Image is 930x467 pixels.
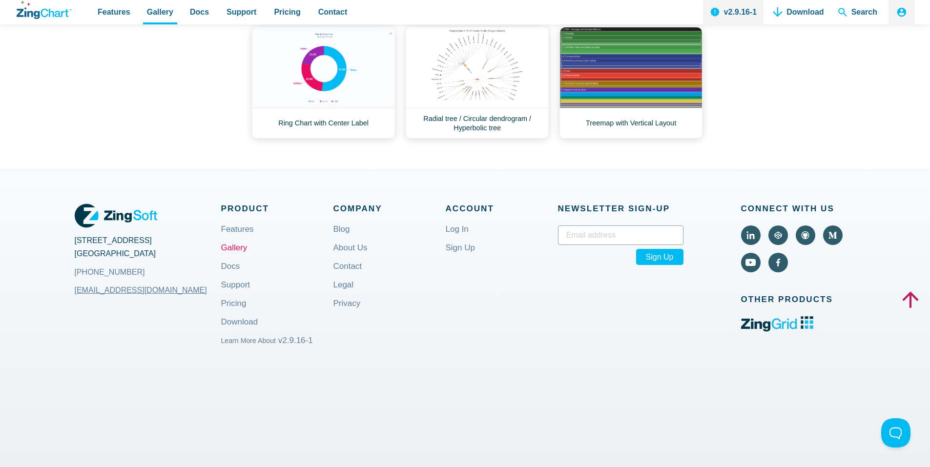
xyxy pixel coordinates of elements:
a: Ring Chart with Center Label [252,27,395,139]
a: Pricing [221,300,247,323]
a: Log In [446,225,469,249]
span: Features [98,5,130,19]
a: Legal [333,281,354,305]
a: Support [221,281,250,305]
span: Sign Up [636,249,683,265]
span: Docs [190,5,209,19]
a: About Us [333,244,368,267]
span: Connect With Us [741,202,856,216]
a: Visit ZingChart on Facebook (external). [768,253,788,272]
input: Email address [558,225,683,245]
a: Visit ZingChart on YouTube (external). [741,253,761,272]
a: Visit ZingChart on GitHub (external). [796,225,815,245]
a: ZingSoft Logo. Click to visit the ZingSoft site (external). [75,202,157,230]
span: Contact [318,5,348,19]
a: Visit ZingChart on Medium (external). [823,225,843,245]
a: Radial tree / Circular dendrogram / Hyperbolic tree [406,27,549,139]
a: Download [221,318,258,342]
a: ZingGrid logo. Click to visit the ZingGrid site (external). [741,325,814,333]
span: Support [227,5,256,19]
a: Visit ZingChart on LinkedIn (external). [741,225,761,245]
iframe: Toggle Customer Support [881,418,910,447]
a: Sign Up [446,244,475,267]
a: Privacy [333,300,361,323]
span: Company [333,202,446,216]
a: Blog [333,225,350,249]
a: Learn More About v2.9.16-1 [221,337,313,360]
span: Pricing [274,5,300,19]
span: Newsletter Sign‑up [558,202,683,216]
a: Features [221,225,254,249]
a: Treemap with Vertical Layout [559,27,703,139]
a: [PHONE_NUMBER] [75,261,221,284]
span: Gallery [147,5,173,19]
span: Product [221,202,333,216]
small: Learn More About [221,337,276,345]
span: v2.9.16-1 [278,336,313,345]
a: Visit ZingChart on CodePen (external). [768,225,788,245]
span: Account [446,202,558,216]
a: ZingChart Logo. Click to return to the homepage [17,1,72,19]
a: Gallery [221,244,248,267]
address: [STREET_ADDRESS] [GEOGRAPHIC_DATA] [75,234,221,284]
a: Contact [333,263,362,286]
a: [EMAIL_ADDRESS][DOMAIN_NAME] [75,279,207,302]
a: Docs [221,263,240,286]
span: Other Products [741,292,856,306]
